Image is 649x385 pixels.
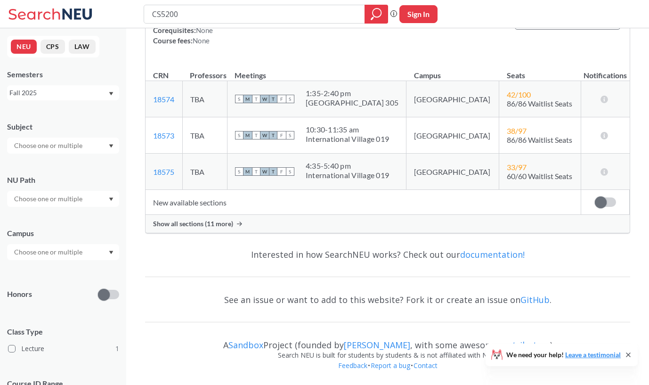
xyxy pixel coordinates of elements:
[306,98,398,107] div: [GEOGRAPHIC_DATA] 305
[227,61,406,81] th: Meetings
[306,134,389,144] div: International Village 019
[7,244,119,260] div: Dropdown arrow
[228,339,263,351] a: Sandbox
[235,95,243,103] span: S
[507,163,527,172] span: 33 / 97
[286,167,294,176] span: S
[11,40,37,54] button: NEU
[260,131,269,139] span: W
[7,175,119,185] div: NU Path
[365,5,388,24] div: magnifying glass
[7,228,119,238] div: Campus
[235,167,243,176] span: S
[7,138,119,154] div: Dropdown arrow
[269,95,277,103] span: T
[153,220,233,228] span: Show all sections (11 more)
[260,167,269,176] span: W
[406,117,499,154] td: [GEOGRAPHIC_DATA]
[286,95,294,103] span: S
[109,144,114,148] svg: Dropdown arrow
[243,95,252,103] span: M
[406,81,499,117] td: [GEOGRAPHIC_DATA]
[413,361,438,370] a: Contact
[406,154,499,190] td: [GEOGRAPHIC_DATA]
[370,361,411,370] a: Report a bug
[507,172,572,180] span: 60/60 Waitlist Seats
[507,135,572,144] span: 86/86 Waitlist Seats
[7,289,32,300] p: Honors
[115,344,119,354] span: 1
[235,131,243,139] span: S
[9,140,89,151] input: Choose one or multiple
[193,36,210,45] span: None
[581,61,630,81] th: Notifications
[507,126,527,135] span: 38 / 97
[269,167,277,176] span: T
[151,6,358,22] input: Class, professor, course number, "phrase"
[41,40,65,54] button: CPS
[145,286,630,313] div: See an issue or want to add to this website? Fork it or create an issue on .
[406,61,499,81] th: Campus
[145,360,630,385] div: • •
[344,339,410,351] a: [PERSON_NAME]
[306,125,389,134] div: 10:30 - 11:35 am
[277,95,286,103] span: F
[146,215,630,233] div: Show all sections (11 more)
[182,117,227,154] td: TBA
[153,95,174,104] a: 18574
[146,190,581,215] td: New available sections
[520,294,550,305] a: GitHub
[306,161,389,171] div: 4:35 - 5:40 pm
[243,131,252,139] span: M
[7,69,119,80] div: Semesters
[506,352,621,358] span: We need your help!
[286,131,294,139] span: S
[145,241,630,268] div: Interested in how SearchNEU works? Check out our
[109,197,114,201] svg: Dropdown arrow
[306,89,398,98] div: 1:35 - 2:40 pm
[153,131,174,140] a: 18573
[252,131,260,139] span: T
[260,95,269,103] span: W
[306,171,389,180] div: International Village 019
[182,81,227,117] td: TBA
[565,351,621,359] a: Leave a testimonial
[153,167,174,176] a: 18575
[109,251,114,254] svg: Dropdown arrow
[498,339,550,351] a: contributors
[145,331,630,350] div: A Project (founded by , with some awesome )
[243,167,252,176] span: M
[277,167,286,176] span: F
[182,154,227,190] td: TBA
[69,40,96,54] button: LAW
[7,327,119,337] span: Class Type
[252,167,260,176] span: T
[196,26,213,34] span: None
[9,88,108,98] div: Fall 2025
[499,61,581,81] th: Seats
[9,246,89,258] input: Choose one or multiple
[153,70,169,81] div: CRN
[507,90,531,99] span: 42 / 100
[399,5,438,23] button: Sign In
[109,92,114,96] svg: Dropdown arrow
[338,361,368,370] a: Feedback
[277,131,286,139] span: F
[145,350,630,360] div: Search NEU is built for students by students & is not affiliated with NEU.
[371,8,382,21] svg: magnifying glass
[7,85,119,100] div: Fall 2025Dropdown arrow
[7,191,119,207] div: Dropdown arrow
[460,249,525,260] a: documentation!
[507,99,572,108] span: 86/86 Waitlist Seats
[7,122,119,132] div: Subject
[182,61,227,81] th: Professors
[269,131,277,139] span: T
[9,193,89,205] input: Choose one or multiple
[252,95,260,103] span: T
[8,343,119,355] label: Lecture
